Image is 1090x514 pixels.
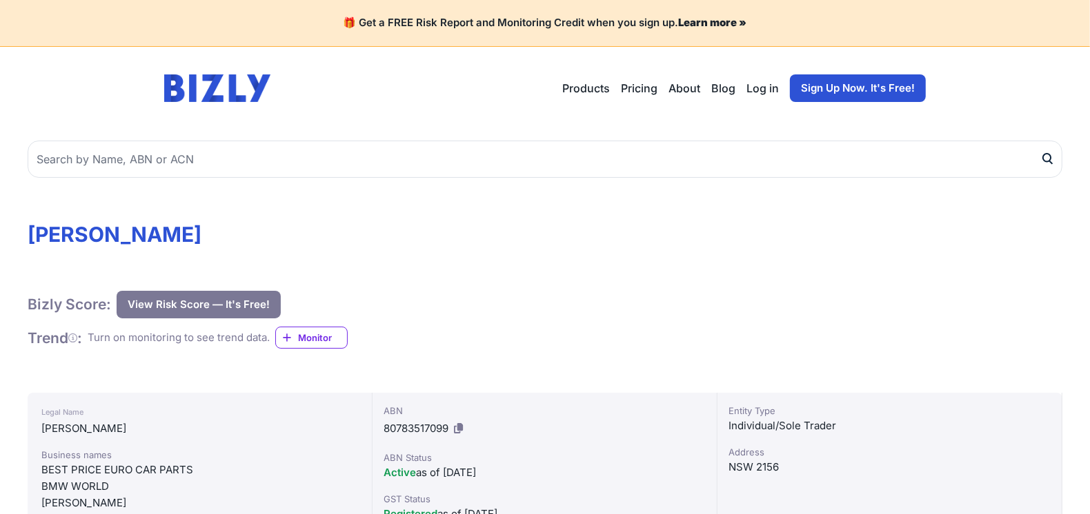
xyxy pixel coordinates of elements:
div: Business names [41,448,358,462]
div: BMW WORLD [41,478,358,495]
div: Turn on monitoring to see trend data. [88,330,270,346]
div: ABN Status [384,451,706,464]
h1: Bizly Score: [28,295,111,313]
div: BEST PRICE EURO CAR PARTS [41,462,358,478]
div: NSW 2156 [729,459,1051,475]
div: [PERSON_NAME] [41,495,358,511]
span: 80783517099 [384,422,448,435]
a: About [668,80,700,96]
div: Address [729,445,1051,459]
div: ABN [384,404,706,418]
div: Individual/Sole Trader [729,418,1051,434]
h4: 🎁 Get a FREE Risk Report and Monitoring Credit when you sign up. [17,17,1073,30]
button: View Risk Score — It's Free! [117,291,281,318]
h1: [PERSON_NAME] [28,222,1062,247]
a: Log in [746,80,779,96]
input: Search by Name, ABN or ACN [28,141,1062,178]
div: GST Status [384,492,706,506]
div: as of [DATE] [384,464,706,481]
a: Monitor [275,327,348,349]
div: Entity Type [729,404,1051,418]
div: Legal Name [41,404,358,420]
a: Pricing [621,80,657,96]
span: Active [384,466,416,479]
div: [PERSON_NAME] [41,420,358,437]
a: Blog [711,80,735,96]
a: Learn more » [679,16,747,29]
button: Products [562,80,610,96]
a: Sign Up Now. It's Free! [790,74,926,102]
span: Monitor [298,331,347,345]
h1: Trend : [28,329,82,347]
